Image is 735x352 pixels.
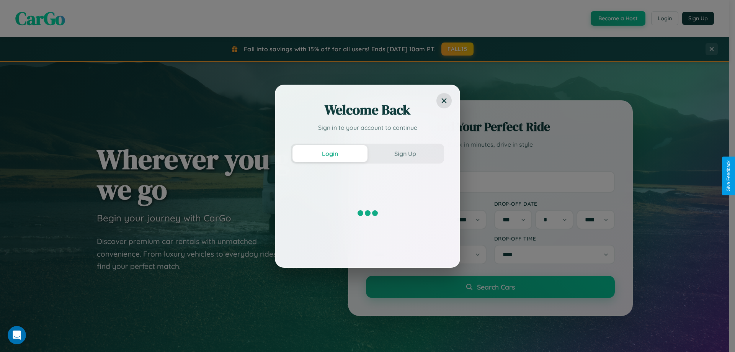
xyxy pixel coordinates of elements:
button: Login [292,145,367,162]
h2: Welcome Back [291,101,444,119]
div: Give Feedback [726,160,731,192]
iframe: Intercom live chat [8,326,26,344]
p: Sign in to your account to continue [291,123,444,132]
button: Sign Up [367,145,443,162]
